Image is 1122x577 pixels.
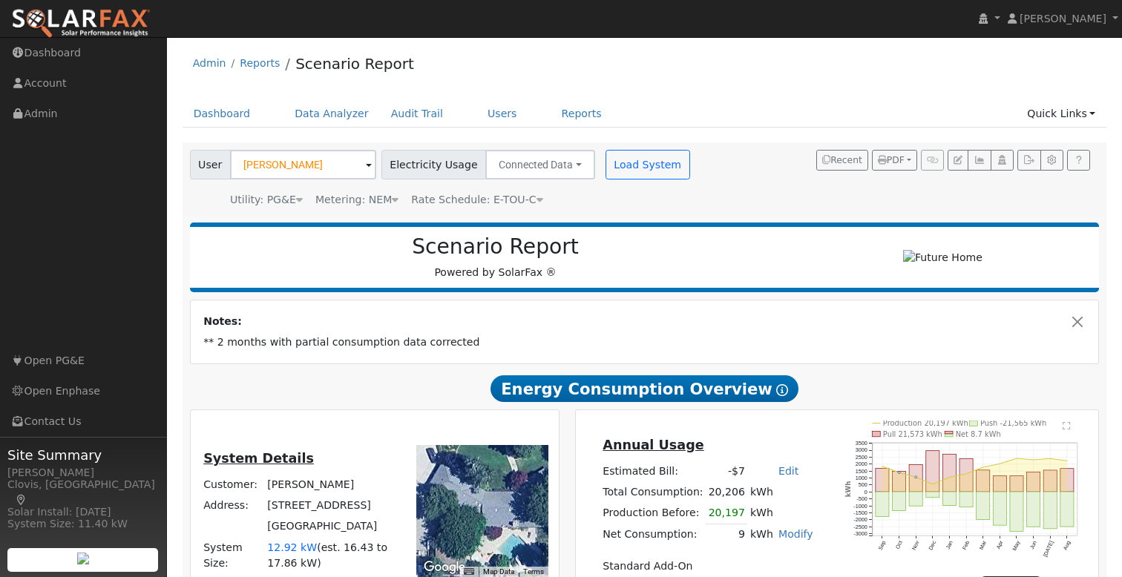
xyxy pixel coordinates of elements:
text: Production 20,197 kWh [883,420,968,428]
div: System Size: 11.40 kW [7,516,159,532]
text: [DATE] [1042,540,1055,558]
img: SolarFax [11,8,151,39]
img: retrieve [77,553,89,564]
rect: onclick="" [1027,472,1040,492]
text: May [1011,540,1021,553]
td: -$7 [706,461,747,482]
span: 12.92 kW [267,541,317,553]
circle: onclick="" [1032,459,1034,461]
text: 2000 [855,461,867,468]
button: Recent [816,150,868,171]
button: Connected Data [485,150,595,179]
td: System Size [265,537,397,573]
a: Users [476,100,528,128]
td: ** 2 months with partial consumption data corrected [201,332,1089,353]
rect: onclick="" [993,492,1006,526]
circle: onclick="" [915,476,917,478]
text: 2500 [855,454,867,461]
text: Oct [894,540,904,550]
div: Clovis, [GEOGRAPHIC_DATA] [7,477,159,508]
td: [STREET_ADDRESS] [265,495,397,516]
span: [PERSON_NAME] [1020,13,1106,24]
td: kWh [747,503,775,524]
i: Show Help [776,384,788,396]
button: Edit User [948,150,968,171]
span: User [190,150,231,179]
text: 1000 [855,475,867,481]
text: 0 [865,489,867,495]
td: Standard Add-On [600,555,816,576]
a: Terms (opens in new tab) [523,567,544,576]
text: 3500 [855,440,867,446]
text: kWh [844,481,852,498]
div: Metering: NEM [315,192,398,208]
rect: onclick="" [1060,492,1074,527]
rect: onclick="" [977,470,990,492]
a: Dashboard [183,100,262,128]
rect: onclick="" [942,492,956,506]
rect: onclick="" [926,492,939,498]
a: Modify [778,528,813,540]
td: 20,206 [706,482,747,503]
button: Map Data [483,567,514,577]
rect: onclick="" [892,492,905,512]
circle: onclick="" [931,484,934,486]
rect: onclick="" [1043,492,1057,530]
span: Alias: HETOUCN [411,194,542,205]
text: Sep [876,540,887,552]
td: Net Consumption: [600,524,706,545]
text: Jan [945,540,954,550]
circle: onclick="" [1049,458,1052,460]
span: PDF [878,155,905,165]
td: kWh [747,524,775,545]
img: Google [420,558,469,577]
circle: onclick="" [982,466,984,469]
div: Utility: PG&E [230,192,303,208]
rect: onclick="" [977,492,990,521]
a: Scenario Report [295,55,414,73]
td: Total Consumption: [600,482,706,503]
circle: onclick="" [1066,460,1069,462]
a: Reports [551,100,613,128]
a: Data Analyzer [283,100,380,128]
strong: Notes: [203,315,242,327]
button: Load System [606,150,690,179]
span: est. 16.43 to 17.86 kW [267,541,387,569]
text: Apr [995,540,1005,551]
text: Nov [911,540,921,552]
span: Electricity Usage [381,150,486,179]
img: Future Home [903,250,982,266]
a: Edit [778,465,798,477]
a: Audit Trail [380,100,454,128]
rect: onclick="" [909,492,922,507]
text: 500 [859,482,867,489]
u: System Details [203,451,314,466]
text: Net 8.7 kWh [956,430,1001,438]
text: Pull 21,573 kWh [883,430,942,438]
rect: onclick="" [1043,470,1057,492]
td: kWh [747,482,816,503]
span: Site Summary [7,445,159,465]
text: -500 [856,496,867,503]
td: Estimated Bill: [600,461,706,482]
button: Close [1070,314,1086,329]
button: Multi-Series Graph [968,150,991,171]
text: Dec [927,540,937,552]
td: 20,197 [706,503,747,524]
td: [GEOGRAPHIC_DATA] [265,516,397,537]
rect: onclick="" [1027,492,1040,527]
text: 3000 [855,447,867,454]
circle: onclick="" [898,472,900,474]
text: Aug [1062,540,1072,552]
circle: onclick="" [948,477,951,479]
a: Quick Links [1016,100,1106,128]
rect: onclick="" [959,492,973,508]
td: 9 [706,524,747,545]
u: Annual Usage [603,438,703,452]
a: Reports [240,57,280,69]
a: Admin [193,57,226,69]
input: Select a User [230,150,376,179]
td: [PERSON_NAME] [265,475,397,495]
td: Address: [201,495,265,516]
a: Help Link [1067,150,1090,171]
